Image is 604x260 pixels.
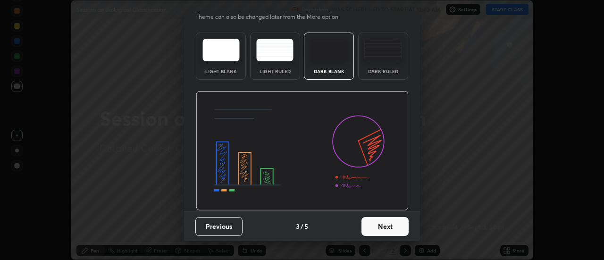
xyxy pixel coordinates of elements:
button: Previous [195,217,243,236]
h4: 3 [296,221,300,231]
div: Dark Ruled [364,69,402,74]
button: Next [361,217,409,236]
div: Light Ruled [256,69,294,74]
img: darkRuledTheme.de295e13.svg [364,39,402,61]
p: Theme can also be changed later from the More option [195,13,348,21]
img: lightRuledTheme.5fabf969.svg [256,39,294,61]
img: darkTheme.f0cc69e5.svg [310,39,348,61]
img: darkThemeBanner.d06ce4a2.svg [196,91,409,211]
img: lightTheme.e5ed3b09.svg [202,39,240,61]
h4: 5 [304,221,308,231]
h4: / [301,221,303,231]
div: Dark Blank [310,69,348,74]
div: Light Blank [202,69,240,74]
